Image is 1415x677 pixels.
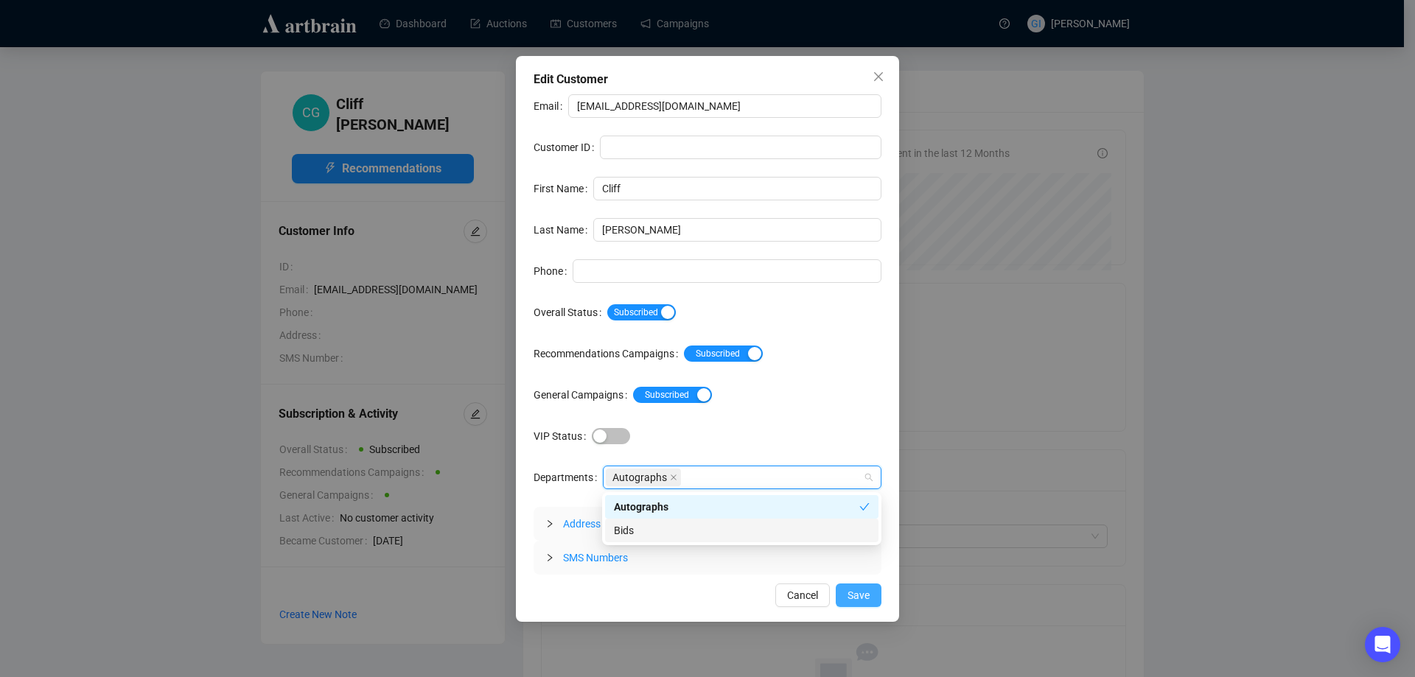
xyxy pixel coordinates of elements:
span: collapsed [545,519,554,528]
span: Address [563,518,601,530]
span: SMS Numbers [563,552,628,564]
button: Recommendations Campaigns [684,345,763,362]
div: Autographs [605,495,878,519]
span: Save [848,587,870,603]
input: Last Name [593,218,881,242]
div: Open Intercom Messenger [1365,627,1400,662]
button: Close [867,65,890,88]
label: Email [534,94,568,118]
label: First Name [534,177,593,200]
label: Customer ID [534,136,600,159]
span: Cancel [787,587,818,603]
input: Phone [573,259,881,283]
button: Overall Status [607,304,676,320]
span: close [670,474,677,481]
label: VIP Status [534,424,592,448]
label: Departments [534,466,603,489]
span: Autographs [606,469,681,486]
input: Departments [684,469,687,486]
div: Address [534,507,881,541]
span: check [859,502,870,512]
label: Phone [534,259,573,283]
button: Cancel [775,583,830,607]
input: Customer ID [600,136,881,159]
div: Bids [605,519,878,542]
span: collapsed [545,553,554,562]
span: close [873,71,884,83]
span: Autographs [612,469,667,485]
label: Recommendations Campaigns [534,342,684,365]
label: Last Name [534,218,593,242]
input: First Name [593,177,881,200]
div: Edit Customer [534,71,881,88]
div: Bids [614,522,870,539]
button: Save [836,583,881,607]
button: General Campaigns [633,387,712,403]
label: Overall Status [534,301,607,324]
div: Autographs [614,499,859,515]
div: SMS Numbers [534,541,881,575]
label: General Campaigns [534,383,633,407]
button: VIP Status [592,428,630,444]
input: Email [568,94,881,118]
